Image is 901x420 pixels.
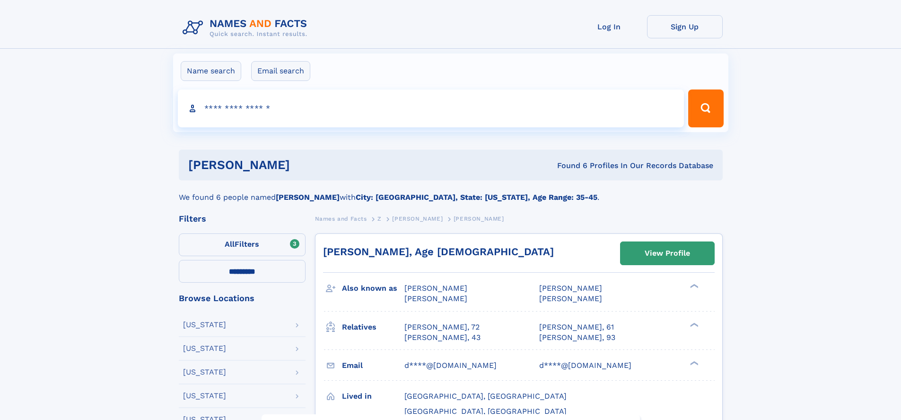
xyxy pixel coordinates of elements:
[179,180,723,203] div: We found 6 people named with .
[404,284,467,293] span: [PERSON_NAME]
[404,392,567,401] span: [GEOGRAPHIC_DATA], [GEOGRAPHIC_DATA]
[188,159,424,171] h1: [PERSON_NAME]
[404,407,567,416] span: [GEOGRAPHIC_DATA], [GEOGRAPHIC_DATA]
[647,15,723,38] a: Sign Up
[342,357,404,374] h3: Email
[688,89,723,127] button: Search Button
[377,215,382,222] span: Z
[183,345,226,352] div: [US_STATE]
[342,319,404,335] h3: Relatives
[181,61,241,81] label: Name search
[179,214,306,223] div: Filters
[323,246,554,258] a: [PERSON_NAME], Age [DEMOGRAPHIC_DATA]
[225,240,235,249] span: All
[645,242,690,264] div: View Profile
[688,360,699,366] div: ❯
[454,215,504,222] span: [PERSON_NAME]
[179,15,315,41] img: Logo Names and Facts
[251,61,310,81] label: Email search
[377,213,382,224] a: Z
[571,15,647,38] a: Log In
[276,193,340,202] b: [PERSON_NAME]
[688,322,699,328] div: ❯
[404,294,467,303] span: [PERSON_NAME]
[183,368,226,376] div: [US_STATE]
[183,392,226,400] div: [US_STATE]
[404,332,481,343] a: [PERSON_NAME], 43
[688,283,699,289] div: ❯
[539,332,615,343] a: [PERSON_NAME], 93
[179,294,306,303] div: Browse Locations
[539,284,602,293] span: [PERSON_NAME]
[423,161,713,171] div: Found 6 Profiles In Our Records Database
[342,388,404,404] h3: Lived in
[621,242,714,265] a: View Profile
[539,322,614,332] a: [PERSON_NAME], 61
[356,193,597,202] b: City: [GEOGRAPHIC_DATA], State: [US_STATE], Age Range: 35-45
[342,280,404,296] h3: Also known as
[392,213,443,224] a: [PERSON_NAME]
[404,322,480,332] a: [PERSON_NAME], 72
[539,294,602,303] span: [PERSON_NAME]
[179,233,306,256] label: Filters
[183,321,226,329] div: [US_STATE]
[178,89,684,127] input: search input
[392,215,443,222] span: [PERSON_NAME]
[315,213,367,224] a: Names and Facts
